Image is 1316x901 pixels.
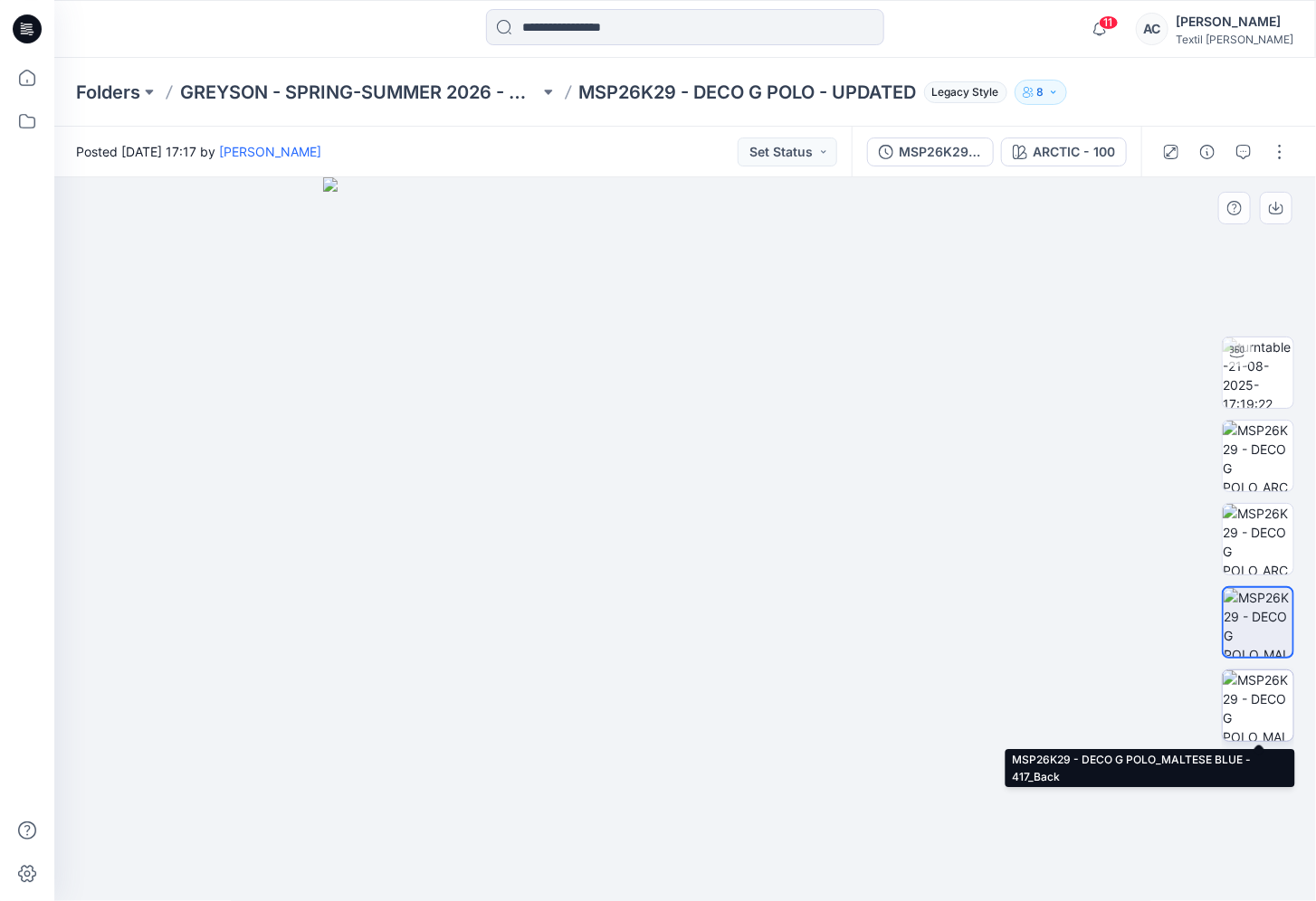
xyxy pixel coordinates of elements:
[1223,670,1293,741] img: MSP26K29 - DECO G POLO_MALTESE BLUE - 417_Back
[1099,15,1119,30] span: 11
[1223,421,1293,491] img: MSP26K29 - DECO G POLO_ARCTIC - 100
[1223,504,1293,574] img: MSP26K29 - DECO G POLO_ARCTIC - 100_Back
[1033,142,1115,162] div: ARCTIC - 100
[1223,337,1293,408] img: turntable-21-08-2025-17:19:22
[924,81,1007,103] span: Legacy Style
[1001,138,1127,166] button: ARCTIC - 100
[1176,11,1293,33] div: [PERSON_NAME]
[1193,138,1222,166] button: Details
[180,80,539,105] a: GREYSON - SPRING-SUMMER 2026 - UPDATES
[579,80,917,105] p: MSP26K29 - DECO G POLO - UPDATED
[1176,33,1293,46] div: Textil [PERSON_NAME]
[1224,588,1292,657] img: MSP26K29 - DECO G POLO_MALTESE BLUE - 417
[76,80,140,105] a: Folders
[1015,80,1067,105] button: 8
[899,142,982,162] div: MSP26K29 - DECO G POLO - UPDATED
[1037,82,1044,102] p: 8
[867,138,994,166] button: MSP26K29 - DECO G POLO - UPDATED
[1136,13,1168,45] div: AC
[219,144,321,159] a: [PERSON_NAME]
[76,142,321,161] span: Posted [DATE] 17:17 by
[917,80,1007,105] button: Legacy Style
